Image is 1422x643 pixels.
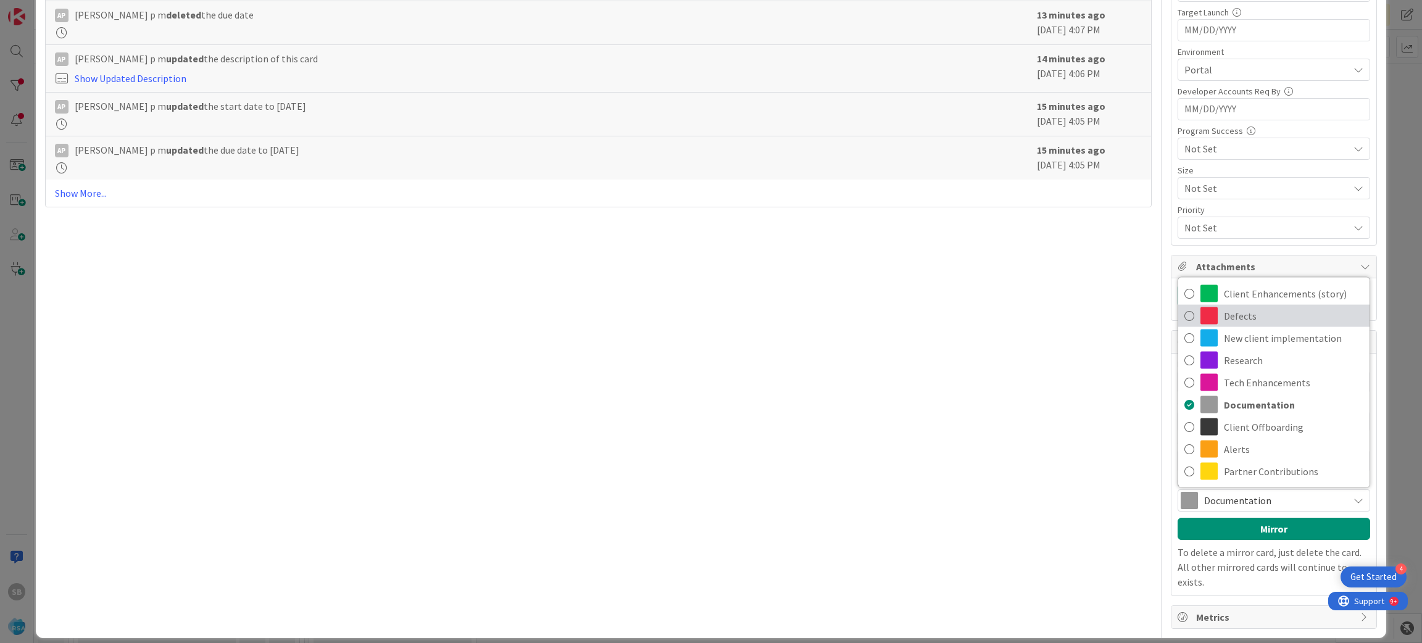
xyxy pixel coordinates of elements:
a: Show More... [55,186,1142,201]
input: MM/DD/YYYY [1184,99,1363,120]
span: Support [26,2,56,17]
b: updated [166,100,204,112]
div: Program Success [1178,127,1370,135]
span: [PERSON_NAME] p m the description of this card [75,51,318,66]
span: Documentation [1204,492,1342,509]
span: Alerts [1224,440,1363,458]
p: To delete a mirror card, just delete the card. All other mirrored cards will continue to exists. [1178,545,1370,589]
div: [DATE] 4:07 PM [1037,7,1142,38]
div: Environment [1178,48,1370,56]
span: Tech Enhancements [1224,373,1363,392]
div: Target Launch [1178,8,1370,17]
span: Research [1224,351,1363,370]
div: Developer Accounts Req By [1178,87,1370,96]
div: [DATE] 4:05 PM [1037,143,1142,173]
a: Show Updated Description [75,72,186,85]
span: Not Set [1184,141,1349,156]
div: Ap [55,52,69,66]
a: Defects [1178,305,1370,327]
span: Client Enhancements (story) [1224,284,1363,303]
div: Ap [55,144,69,157]
span: Partner Contributions [1224,462,1363,481]
div: Ap [55,9,69,22]
button: Mirror [1178,518,1370,540]
span: [PERSON_NAME] p m the due date to [DATE] [75,143,299,157]
span: Attachments [1196,259,1354,274]
a: New client implementation [1178,327,1370,349]
span: Client Offboarding [1224,418,1363,436]
div: Size [1178,166,1370,175]
span: New client implementation [1224,329,1363,347]
a: Alerts [1178,438,1370,460]
a: Documentation [1178,394,1370,416]
input: MM/DD/YYYY [1184,20,1363,41]
a: Tech Enhancements [1178,371,1370,394]
div: Get Started [1350,571,1397,583]
span: [PERSON_NAME] p m the start date to [DATE] [75,99,306,114]
a: Partner Contributions [1178,460,1370,483]
div: Priority [1178,205,1370,214]
b: updated [166,52,204,65]
span: Not Set [1184,219,1342,236]
b: deleted [166,9,201,21]
a: Client Offboarding [1178,416,1370,438]
span: Not Set [1184,180,1342,197]
div: 4 [1395,563,1407,575]
div: [DATE] 4:06 PM [1037,51,1142,86]
div: 9+ [62,5,69,15]
div: [DATE] 4:05 PM [1037,99,1142,130]
a: Client Enhancements (story) [1178,283,1370,305]
b: 15 minutes ago [1037,100,1105,112]
b: 13 minutes ago [1037,9,1105,21]
span: Defects [1224,307,1363,325]
span: Portal [1184,62,1349,77]
a: Research [1178,349,1370,371]
div: Ap [55,100,69,114]
span: Metrics [1196,610,1354,624]
b: 14 minutes ago [1037,52,1105,65]
span: [PERSON_NAME] p m the due date [75,7,254,22]
div: Open Get Started checklist, remaining modules: 4 [1341,566,1407,587]
span: Label [1178,478,1197,487]
b: updated [166,144,204,156]
span: Documentation [1224,396,1363,414]
b: 15 minutes ago [1037,144,1105,156]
